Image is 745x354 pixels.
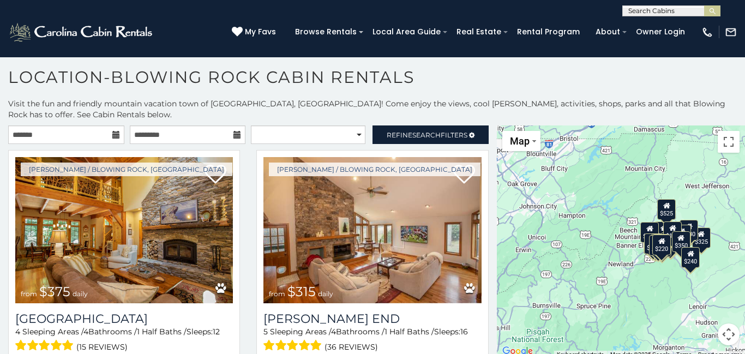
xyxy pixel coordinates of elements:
[245,26,276,38] span: My Favs
[718,131,740,153] button: Toggle fullscreen view
[655,221,674,242] div: $675
[673,225,692,245] div: $226
[649,235,668,256] div: $355
[384,327,434,337] span: 1 Half Baths /
[232,26,279,38] a: My Favs
[502,131,540,151] button: Change map style
[718,323,740,345] button: Map camera controls
[372,125,489,144] a: RefineSearchFilters
[269,163,480,176] a: [PERSON_NAME] / Blowing Rock, [GEOGRAPHIC_DATA]
[512,23,585,40] a: Rental Program
[367,23,446,40] a: Local Area Guide
[652,234,671,255] div: $220
[387,131,467,139] span: Refine Filters
[263,311,481,326] a: [PERSON_NAME] End
[460,327,468,337] span: 16
[645,233,663,254] div: $410
[725,26,737,38] img: mail-regular-white.png
[263,157,481,303] img: Moss End
[641,222,659,243] div: $400
[510,135,530,147] span: Map
[263,327,268,337] span: 5
[701,26,713,38] img: phone-regular-white.png
[15,311,233,326] h3: Mountain Song Lodge
[15,327,20,337] span: 4
[653,236,671,256] div: $345
[590,23,626,40] a: About
[15,326,233,354] div: Sleeping Areas / Bathrooms / Sleeps:
[76,340,128,354] span: (15 reviews)
[630,23,690,40] a: Owner Login
[269,290,285,298] span: from
[73,290,88,298] span: daily
[451,23,507,40] a: Real Estate
[263,326,481,354] div: Sleeping Areas / Bathrooms / Sleeps:
[39,284,70,299] span: $375
[658,199,676,219] div: $525
[318,290,333,298] span: daily
[213,327,220,337] span: 12
[287,284,316,299] span: $315
[663,221,682,242] div: $150
[290,23,362,40] a: Browse Rentals
[263,157,481,303] a: Moss End from $315 daily
[137,327,187,337] span: 1 Half Baths /
[412,131,441,139] span: Search
[682,247,700,267] div: $240
[83,327,88,337] span: 4
[325,340,378,354] span: (36 reviews)
[15,157,233,303] a: Mountain Song Lodge from $375 daily
[651,233,669,254] div: $165
[21,163,232,176] a: [PERSON_NAME] / Blowing Rock, [GEOGRAPHIC_DATA]
[680,220,698,241] div: $930
[692,227,711,248] div: $325
[15,157,233,303] img: Mountain Song Lodge
[263,311,481,326] h3: Moss End
[331,327,336,337] span: 4
[672,231,690,252] div: $350
[21,290,37,298] span: from
[15,311,233,326] a: [GEOGRAPHIC_DATA]
[8,21,155,43] img: White-1-2.png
